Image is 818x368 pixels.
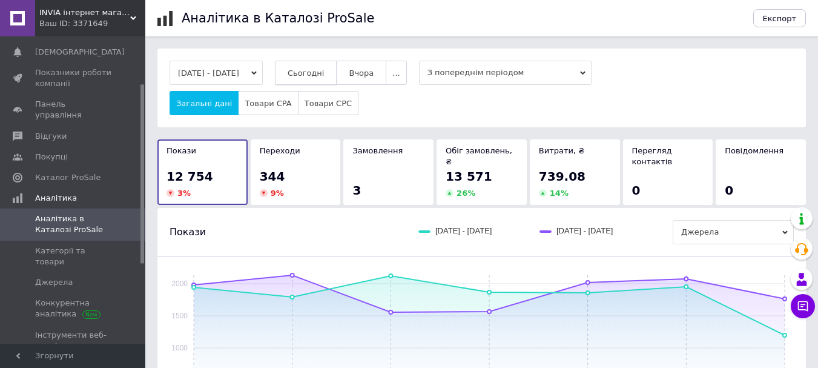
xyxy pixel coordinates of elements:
button: Загальні дані [170,91,239,115]
span: Покази [167,146,196,155]
span: Відгуки [35,131,67,142]
span: Джерела [673,220,794,244]
span: Покупці [35,152,68,162]
span: Показники роботи компанії [35,67,112,89]
span: Перегляд контактів [632,146,673,166]
span: 0 [725,183,733,198]
span: INVIA інтернет магазин [39,7,130,18]
div: Ваш ID: 3371649 [39,18,145,29]
span: 3 [352,183,361,198]
span: Конкурентна аналітика [35,298,112,319]
span: Переходи [260,146,300,155]
span: 344 [260,169,285,184]
button: Сьогодні [275,61,337,85]
span: Джерела [35,277,73,288]
span: Загальні дані [176,99,232,108]
span: 26 % [457,189,475,198]
button: Вчора [336,61,386,85]
span: 13 571 [446,169,492,184]
button: Товари CPC [298,91,358,115]
span: Сьогодні [288,69,325,78]
span: Категорії та товари [35,246,112,267]
button: Експорт [753,9,806,27]
span: 12 754 [167,169,213,184]
button: Чат з покупцем [791,294,815,318]
span: Аналітика [35,193,77,204]
text: 1000 [171,344,188,352]
h1: Аналітика в Каталозі ProSale [182,11,374,25]
span: Обіг замовлень, ₴ [446,146,512,166]
span: 9 % [271,189,284,198]
span: Витрати, ₴ [539,146,585,155]
span: Панель управління [35,99,112,121]
span: [DEMOGRAPHIC_DATA] [35,47,125,58]
span: 14 % [550,189,569,198]
button: [DATE] - [DATE] [170,61,263,85]
span: Експорт [763,14,797,23]
span: Товари CPA [245,99,291,108]
span: Каталог ProSale [35,172,101,183]
span: Повідомлення [725,146,783,155]
span: 739.08 [539,169,585,184]
span: Аналітика в Каталозі ProSale [35,213,112,235]
text: 2000 [171,279,188,288]
span: З попереднім періодом [419,61,592,85]
span: Покази [170,226,206,239]
text: 1500 [171,312,188,320]
button: ... [386,61,406,85]
span: Інструменти веб-аналітики [35,330,112,352]
button: Товари CPA [238,91,298,115]
span: Товари CPC [305,99,352,108]
span: ... [392,69,400,78]
span: 3 % [177,189,191,198]
span: 0 [632,183,641,198]
span: Вчора [349,69,374,78]
span: Замовлення [352,146,403,155]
